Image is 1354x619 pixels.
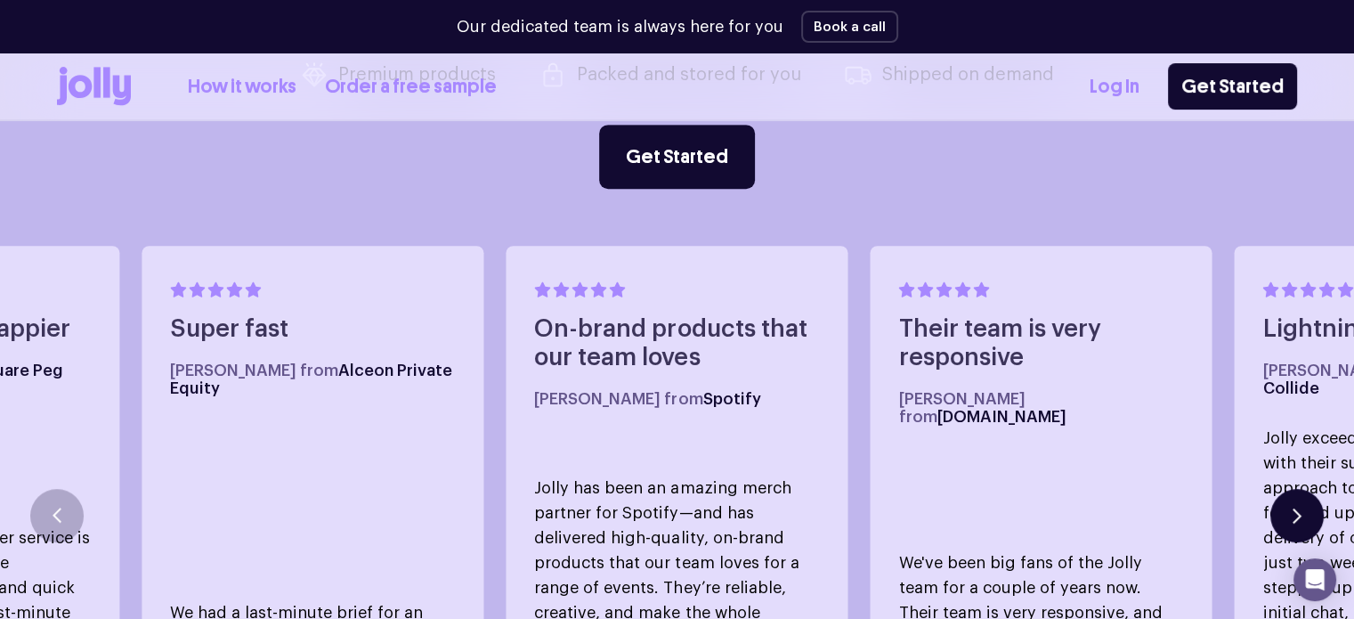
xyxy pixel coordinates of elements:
[1293,558,1336,601] div: Open Intercom Messenger
[898,315,1183,372] h4: Their team is very responsive
[898,390,1183,426] h5: [PERSON_NAME] from
[457,15,783,39] p: Our dedicated team is always here for you
[936,409,1066,425] span: [DOMAIN_NAME]
[534,390,819,408] h5: [PERSON_NAME] from
[170,362,452,396] span: Alceon Private Equity
[534,315,819,372] h4: On-brand products that our team loves
[801,11,898,43] button: Book a call
[325,72,497,102] a: Order a free sample
[170,362,455,397] h5: [PERSON_NAME] from
[702,391,760,407] span: Spotify
[599,125,755,189] a: Get Started
[1090,72,1139,102] a: Log In
[170,315,455,344] h4: Super fast
[188,72,296,102] a: How it works
[1168,63,1297,110] a: Get Started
